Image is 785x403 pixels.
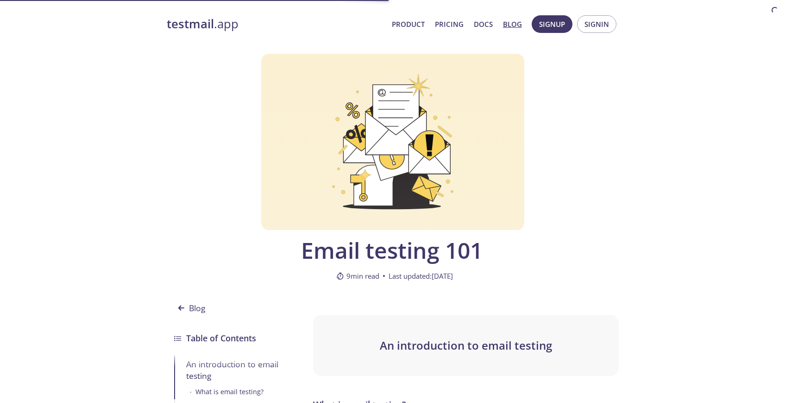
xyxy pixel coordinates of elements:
[532,15,572,33] button: Signup
[392,18,425,30] a: Product
[186,358,284,381] div: An introduction to email testing
[195,387,264,397] div: What is email testing?
[233,237,550,263] span: Email testing 101
[174,299,211,317] span: Blog
[190,387,192,397] span: •
[474,18,493,30] a: Docs
[186,332,256,345] h3: Table of Contents
[389,270,453,281] span: Last updated: [DATE]
[503,18,522,30] a: Blog
[167,16,384,32] a: testmail.app
[435,18,464,30] a: Pricing
[174,286,284,320] a: Blog
[380,338,552,353] span: An introduction to email testing
[167,16,214,32] strong: testmail
[539,18,565,30] span: Signup
[577,15,616,33] button: Signin
[336,270,379,281] span: 9 min read
[584,18,609,30] span: Signin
